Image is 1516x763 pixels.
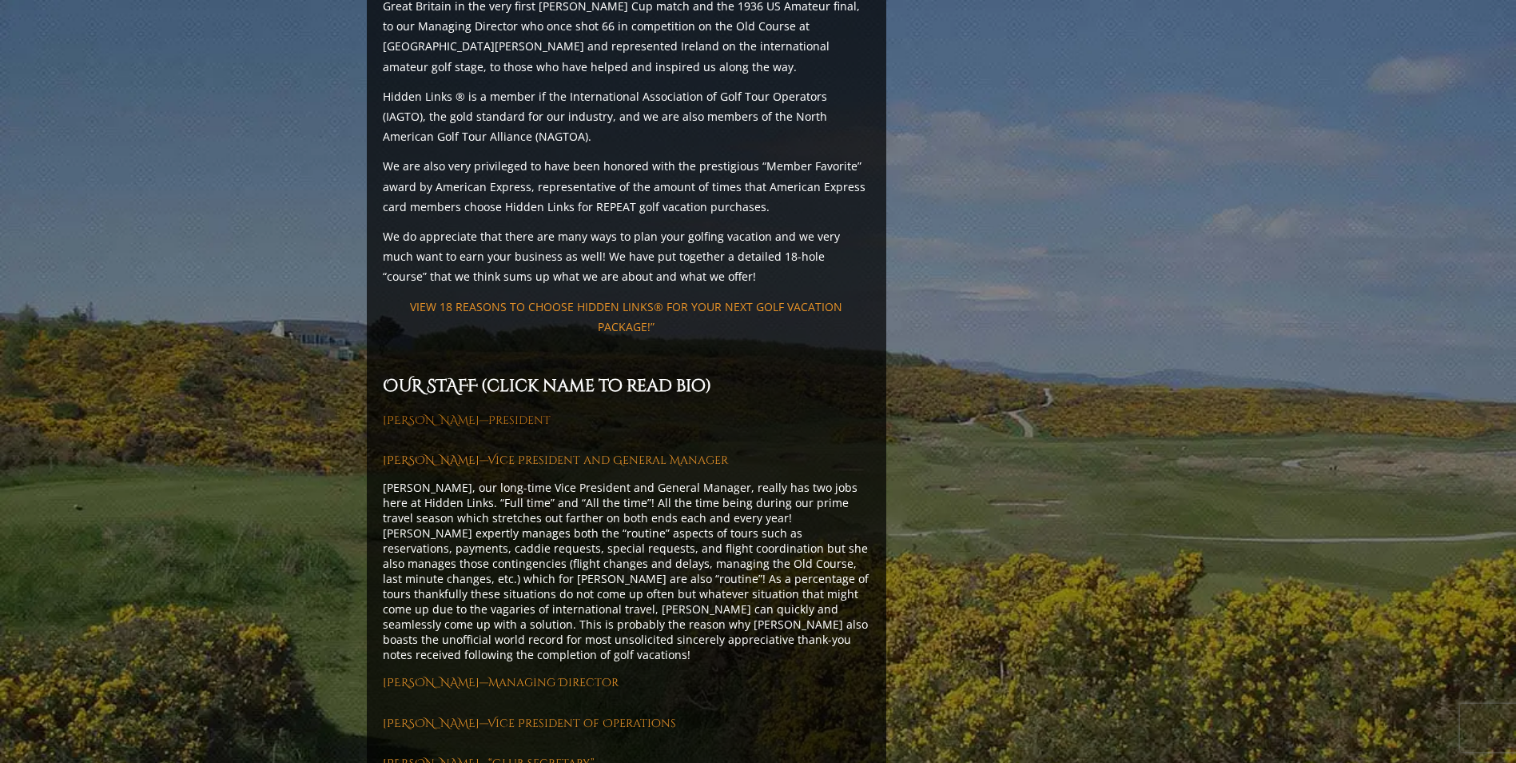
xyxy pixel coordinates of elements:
[410,299,842,334] a: VIEW 18 REASONS TO CHOOSE HIDDEN LINKS® FOR YOUR NEXT GOLF VACATION PACKAGE!”
[383,716,676,731] a: [PERSON_NAME]—Vice President of Operations
[383,226,870,287] p: We do appreciate that there are many ways to plan your golfing vacation and we very much want to ...
[383,156,870,217] p: We are also very privileged to have been honored with the prestigious “Member Favorite” award by ...
[383,453,728,468] a: [PERSON_NAME]—Vice President and General Manager
[383,480,870,662] div: [PERSON_NAME], our long-time Vice President and General Manager, really has two jobs here at Hidd...
[383,675,619,690] a: [PERSON_NAME]—Managing Director
[383,413,551,428] a: [PERSON_NAME]—President
[383,374,870,401] h2: OUR STAFF (click name to read bio)
[383,86,870,147] p: Hidden Links ® is a member if the International Association of Golf Tour Operators (IAGTO), the g...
